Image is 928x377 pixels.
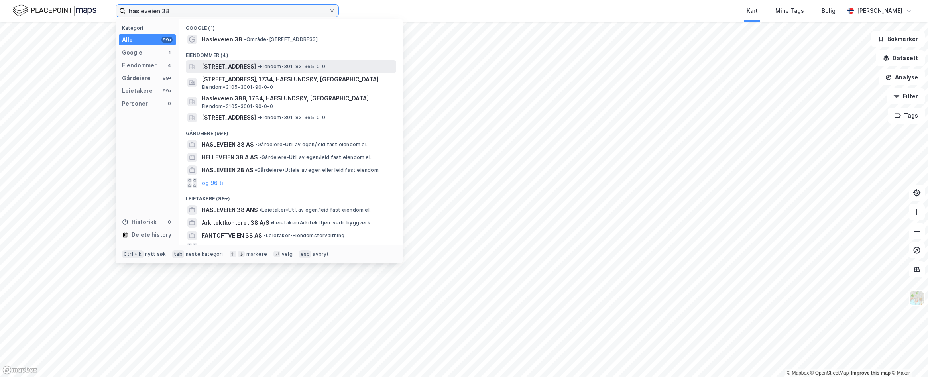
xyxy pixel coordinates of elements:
[161,88,173,94] div: 99+
[122,99,148,108] div: Personer
[179,19,403,33] div: Google (1)
[122,35,133,45] div: Alle
[255,141,368,148] span: Gårdeiere • Utl. av egen/leid fast eiendom el.
[202,178,225,188] button: og 96 til
[299,250,311,258] div: esc
[259,154,261,160] span: •
[166,49,173,56] div: 1
[202,218,269,228] span: Arkitektkontoret 38 A/S
[186,251,223,257] div: neste kategori
[202,165,253,175] span: HASLEVEIEN 28 AS
[775,6,804,16] div: Mine Tags
[876,50,925,66] button: Datasett
[258,114,260,120] span: •
[255,167,379,173] span: Gårdeiere • Utleie av egen eller leid fast eiendom
[166,62,173,69] div: 4
[282,251,293,257] div: velg
[122,73,151,83] div: Gårdeiere
[202,140,254,149] span: HASLEVEIEN 38 AS
[179,189,403,204] div: Leietakere (99+)
[122,61,157,70] div: Eiendommer
[857,6,902,16] div: [PERSON_NAME]
[202,35,242,44] span: Hasleveien 38
[259,154,372,161] span: Gårdeiere • Utl. av egen/leid fast eiendom el.
[202,243,225,253] button: og 96 til
[313,251,329,257] div: avbryt
[202,94,393,103] span: Hasleveien 38B, 1734, HAFSLUNDSØY, [GEOGRAPHIC_DATA]
[202,62,256,71] span: [STREET_ADDRESS]
[888,108,925,124] button: Tags
[202,84,273,90] span: Eiendom • 3105-3001-90-0-0
[255,141,258,147] span: •
[887,88,925,104] button: Filter
[244,36,318,43] span: Område • [STREET_ADDRESS]
[822,6,836,16] div: Bolig
[909,291,924,306] img: Z
[166,100,173,107] div: 0
[126,5,329,17] input: Søk på adresse, matrikkel, gårdeiere, leietakere eller personer
[145,251,166,257] div: nytt søk
[122,25,176,31] div: Kategori
[2,365,37,375] a: Mapbox homepage
[202,103,273,110] span: Eiendom • 3105-3001-90-0-0
[179,124,403,138] div: Gårdeiere (99+)
[747,6,758,16] div: Kart
[258,63,260,69] span: •
[202,153,258,162] span: HELLEVEIEN 38 A AS
[879,69,925,85] button: Analyse
[259,207,371,213] span: Leietaker • Utl. av egen/leid fast eiendom el.
[263,232,266,238] span: •
[888,339,928,377] iframe: Chat Widget
[255,167,257,173] span: •
[161,75,173,81] div: 99+
[258,114,326,121] span: Eiendom • 301-83-365-0-0
[851,370,891,376] a: Improve this map
[202,113,256,122] span: [STREET_ADDRESS]
[161,37,173,43] div: 99+
[244,36,246,42] span: •
[810,370,849,376] a: OpenStreetMap
[122,217,157,227] div: Historikk
[202,75,393,84] span: [STREET_ADDRESS], 1734, HAFSLUNDSØY, [GEOGRAPHIC_DATA]
[202,205,258,215] span: HASLEVEIEN 38 ANS
[787,370,809,376] a: Mapbox
[166,219,173,225] div: 0
[13,4,96,18] img: logo.f888ab2527a4732fd821a326f86c7f29.svg
[271,220,273,226] span: •
[263,232,344,239] span: Leietaker • Eiendomsforvaltning
[259,207,261,213] span: •
[122,250,144,258] div: Ctrl + k
[122,48,142,57] div: Google
[122,86,153,96] div: Leietakere
[132,230,171,240] div: Delete history
[888,339,928,377] div: Kontrollprogram for chat
[258,63,326,70] span: Eiendom • 301-83-365-0-0
[271,220,370,226] span: Leietaker • Arkitekttjen. vedr. byggverk
[172,250,184,258] div: tab
[202,231,262,240] span: FANTOFTVEIEN 38 AS
[246,251,267,257] div: markere
[179,46,403,60] div: Eiendommer (4)
[871,31,925,47] button: Bokmerker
